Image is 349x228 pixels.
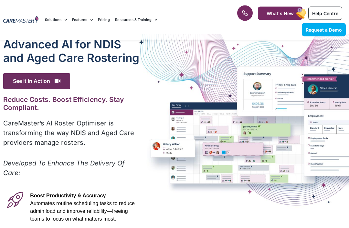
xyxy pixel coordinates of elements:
span: What's New [267,11,294,16]
p: CareMaster’s AI Roster Optimiser is transforming the way NDIS and Aged Care providers manage rost... [3,119,140,148]
a: Resources & Training [115,9,157,31]
h2: Reduce Costs. Boost Efficiency. Stay Compliant. [3,96,140,112]
img: CareMaster Logo [3,16,38,24]
span: Request a Demo [306,27,342,33]
a: Help Centre [308,7,342,20]
span: Boost Productivity & Accuracy [30,193,106,199]
em: Developed To Enhance The Delivery Of Care: [3,160,124,177]
span: Automates routine scheduling tasks to reduce admin load and improve reliability—freeing teams to ... [30,201,135,222]
a: Features [72,9,93,31]
span: See it in Action [3,74,70,89]
a: Request a Demo [302,23,346,36]
h1: Advanced Al for NDIS and Aged Care Rostering [3,38,140,65]
nav: Menu [45,9,222,31]
a: Pricing [98,9,110,31]
a: What's New [258,7,302,20]
a: Solutions [45,9,67,31]
span: Help Centre [312,11,338,16]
